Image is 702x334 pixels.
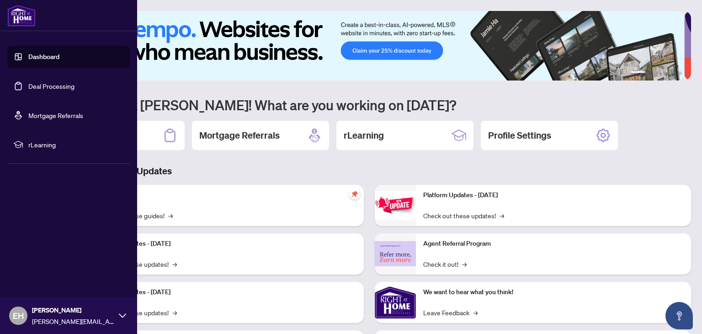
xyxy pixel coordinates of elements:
span: → [168,210,173,221]
span: EH [13,309,24,322]
p: Agent Referral Program [423,239,684,249]
a: Mortgage Referrals [28,111,83,119]
h1: Welcome back [PERSON_NAME]! What are you working on [DATE]? [48,96,691,113]
a: Check it out!→ [423,259,467,269]
a: Dashboard [28,53,59,61]
button: 6 [678,71,682,75]
h2: Mortgage Referrals [199,129,280,142]
a: Deal Processing [28,82,74,90]
button: 2 [649,71,653,75]
h3: Brokerage & Industry Updates [48,165,691,178]
img: Agent Referral Program [375,241,416,266]
span: → [500,210,504,221]
span: → [172,307,177,318]
img: logo [7,5,36,27]
p: Platform Updates - [DATE] [423,190,684,200]
a: Check out these updates!→ [423,210,504,221]
h2: Profile Settings [488,129,551,142]
h2: rLearning [344,129,384,142]
button: 1 [631,71,645,75]
p: Platform Updates - [DATE] [96,287,356,297]
span: [PERSON_NAME][EMAIL_ADDRESS][DOMAIN_NAME] [32,316,114,326]
p: Platform Updates - [DATE] [96,239,356,249]
span: [PERSON_NAME] [32,305,114,315]
img: Slide 0 [48,11,684,81]
span: pushpin [349,189,360,199]
img: We want to hear what you think! [375,282,416,323]
span: rLearning [28,140,123,150]
span: → [172,259,177,269]
p: We want to hear what you think! [423,287,684,297]
button: 4 [664,71,667,75]
span: → [473,307,478,318]
button: 5 [671,71,675,75]
img: Platform Updates - June 23, 2025 [375,191,416,220]
span: → [462,259,467,269]
button: Open asap [665,302,693,329]
a: Leave Feedback→ [423,307,478,318]
p: Self-Help [96,190,356,200]
button: 3 [656,71,660,75]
